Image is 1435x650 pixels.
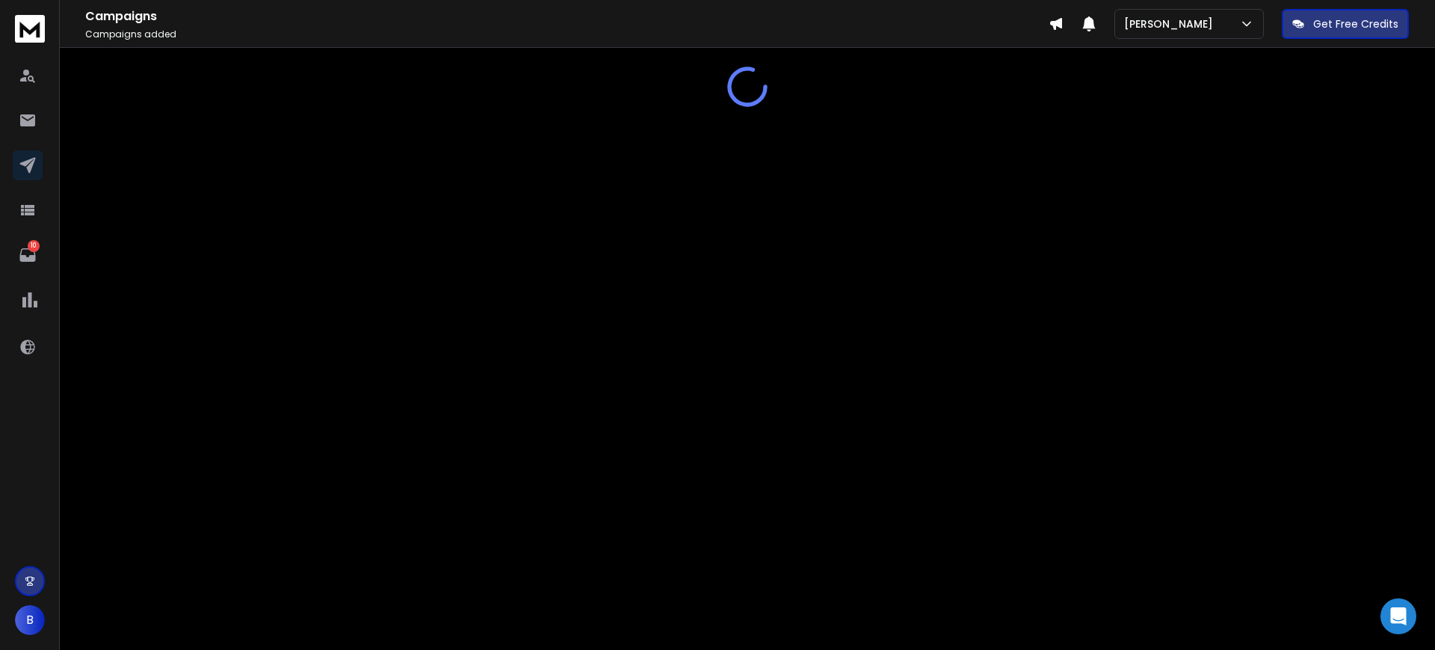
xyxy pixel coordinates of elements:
button: Get Free Credits [1282,9,1409,39]
p: 10 [28,240,40,252]
button: B [15,605,45,635]
img: logo [15,15,45,43]
p: Get Free Credits [1313,16,1398,31]
h1: Campaigns [85,7,1049,25]
a: 10 [13,240,43,270]
p: [PERSON_NAME] [1124,16,1219,31]
p: Campaigns added [85,28,1049,40]
div: Open Intercom Messenger [1380,598,1416,634]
